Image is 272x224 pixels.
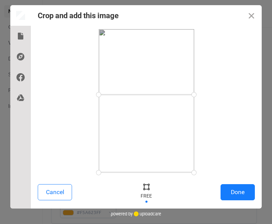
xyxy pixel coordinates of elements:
div: Facebook [10,67,31,88]
button: Cancel [38,184,72,200]
div: Preview [10,5,31,26]
button: Done [221,184,255,200]
div: Direct Link [10,46,31,67]
a: uploadcare [133,211,161,216]
div: Crop and add this image [38,11,119,20]
div: Local Files [10,26,31,46]
button: Close [241,5,262,26]
div: Google Drive [10,88,31,108]
div: powered by [111,209,161,219]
